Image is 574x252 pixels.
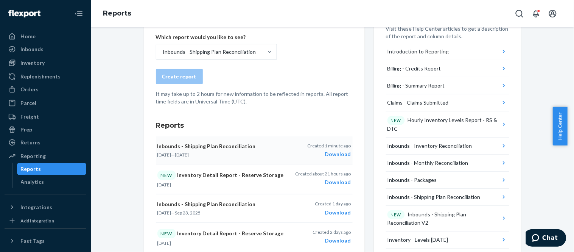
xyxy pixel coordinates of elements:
div: Inbounds [20,45,44,53]
button: Claims - Claims Submitted [386,94,509,111]
p: Created 1 day ago [315,200,351,207]
div: Inbounds - Shipping Plan Reconciliation V2 [387,210,501,227]
time: [DATE] [175,152,189,158]
p: Created 1 minute ago [308,142,351,149]
div: Inbounds - Shipping Plan Reconciliation [163,48,256,56]
p: NEW [391,212,401,218]
a: Replenishments [5,70,86,83]
button: Fast Tags [5,235,86,247]
p: — [157,210,285,216]
p: Visit these Help Center articles to get a description of the report and column details. [386,25,509,40]
p: Inbounds - Shipping Plan Reconciliation [157,142,285,150]
time: Sep 23, 2025 [175,210,201,216]
iframe: Opens a widget where you can chat to one of our agents [526,229,566,248]
button: NEWInbounds - Shipping Plan Reconciliation V2 [386,206,509,232]
div: Inventory - Levels [DATE] [387,236,448,244]
a: Freight [5,111,86,123]
div: Freight [20,113,39,121]
div: Add Integration [20,218,54,224]
div: Orders [20,86,39,93]
button: Introduction to Reporting [386,43,509,60]
p: Inventory Detail Report - Reserve Storage [157,229,285,238]
button: Create report [156,69,203,84]
div: Analytics [21,178,44,186]
div: Inbounds - Packages [387,176,437,184]
time: [DATE] [157,182,171,188]
div: Inbounds - Monthly Reconciliation [387,159,468,167]
button: Inbounds - Packages [386,172,509,189]
button: Help Center [553,107,568,146]
div: Download [313,237,351,244]
a: Returns [5,136,86,149]
div: Prep [20,126,32,133]
div: Download [308,150,351,158]
div: Download [315,209,351,216]
div: Billing - Summary Report [387,82,445,89]
button: Inbounds - Shipping Plan Reconciliation[DATE]—[DATE]Created 1 minute agoDownload [156,136,353,164]
p: Created about 21 hours ago [296,171,351,177]
button: Inbounds - Shipping Plan Reconciliation[DATE]—Sep 23, 2025Created 1 day agoDownload [156,194,353,222]
div: Home [20,33,36,40]
a: Reports [17,163,87,175]
div: NEW [157,229,176,238]
img: Flexport logo [8,10,40,17]
button: NEWHourly Inventory Levels Report - RS & DTC [386,111,509,138]
div: Claims - Claims Submitted [387,99,449,106]
button: NEWInventory Detail Report - Reserve Storage[DATE]Created about 21 hours agoDownload [156,164,353,194]
a: Reports [103,9,131,17]
button: Open Search Box [512,6,527,21]
button: Inbounds - Shipping Plan Reconciliation [386,189,509,206]
p: — [157,152,285,158]
button: Billing - Summary Report [386,77,509,94]
div: Reports [21,165,41,173]
div: Inbounds - Shipping Plan Reconciliation [387,193,481,201]
div: Parcel [20,99,36,107]
div: Inbounds - Inventory Reconciliation [387,142,472,150]
p: Inbounds - Shipping Plan Reconciliation [157,200,285,208]
p: Inventory Detail Report - Reserve Storage [157,171,285,180]
div: Integrations [20,203,52,211]
button: Inbounds - Inventory Reconciliation [386,138,509,155]
a: Orders [5,83,86,95]
div: Replenishments [20,73,61,80]
button: Billing - Credits Report [386,60,509,77]
div: Create report [162,73,196,80]
a: Inventory [5,57,86,69]
time: [DATE] [157,240,171,246]
a: Analytics [17,176,87,188]
time: [DATE] [157,210,171,216]
div: Introduction to Reporting [387,48,449,55]
div: Returns [20,139,40,146]
button: Inbounds - Monthly Reconciliation [386,155,509,172]
a: Parcel [5,97,86,109]
p: It may take up to 2 hours for new information to be reflected in reports. All report time fields ... [156,90,353,105]
div: Inventory [20,59,45,67]
button: Integrations [5,201,86,213]
ol: breadcrumbs [97,3,137,25]
div: NEW [157,171,176,180]
a: Prep [5,124,86,136]
p: NEW [391,117,401,124]
p: Which report would you like to see? [156,33,277,41]
p: Created 2 days ago [313,229,351,235]
div: Billing - Credits Report [387,65,441,72]
a: Home [5,30,86,42]
a: Inbounds [5,43,86,55]
a: Reporting [5,150,86,162]
button: Close Navigation [71,6,86,21]
a: Add Integration [5,216,86,225]
button: Open account menu [545,6,560,21]
h3: Reports [156,121,353,130]
div: Hourly Inventory Levels Report - RS & DTC [387,116,501,133]
button: Open notifications [529,6,544,21]
div: Fast Tags [20,237,45,245]
button: Inventory - Levels [DATE] [386,232,509,249]
time: [DATE] [157,152,171,158]
div: Download [296,178,351,186]
div: Reporting [20,152,46,160]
